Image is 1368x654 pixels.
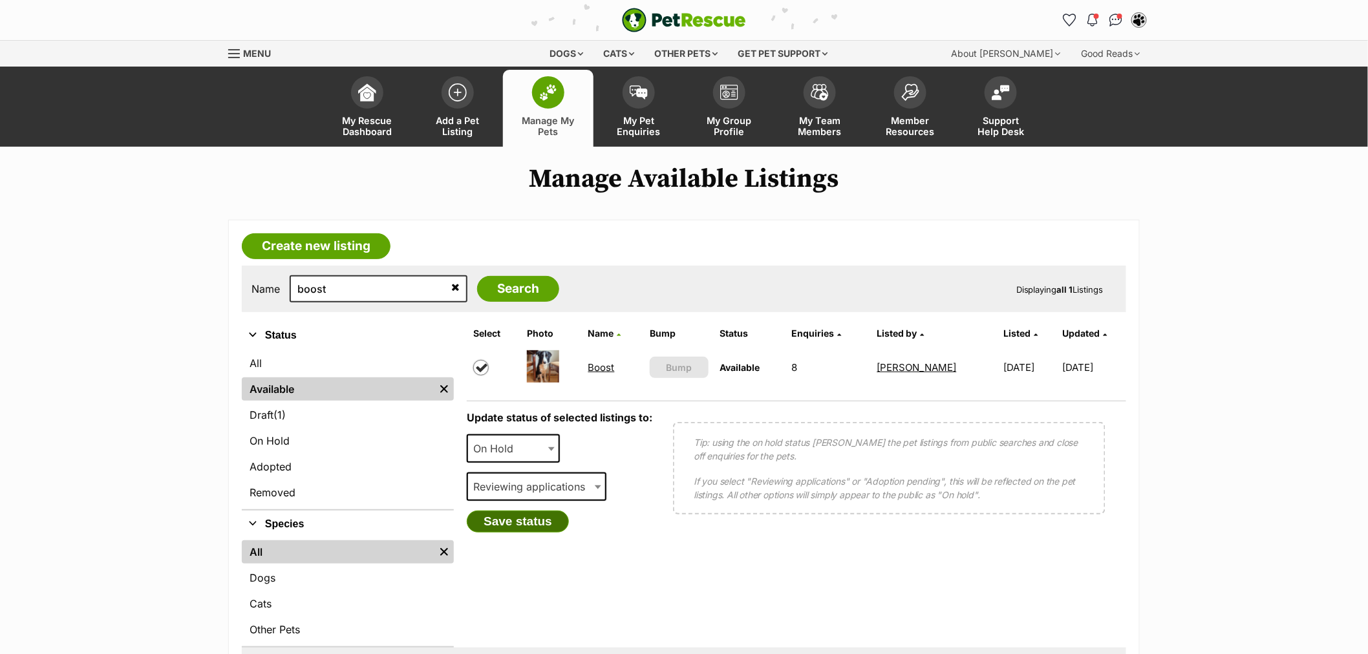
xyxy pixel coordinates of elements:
span: Displaying Listings [1016,284,1104,295]
span: Manage My Pets [519,115,577,137]
span: translation missing: en.admin.listings.index.attributes.enquiries [792,328,835,339]
img: help-desk-icon-fdf02630f3aa405de69fd3d07c3f3aa587a6932b1a1747fa1d2bba05be0121f9.svg [992,85,1010,100]
a: Manage My Pets [503,70,593,147]
a: Menu [228,41,280,64]
img: chat-41dd97257d64d25036548639549fe6c8038ab92f7586957e7f3b1b290dea8141.svg [1109,14,1123,26]
button: Status [242,327,454,344]
a: Create new listing [242,233,390,259]
a: My Pet Enquiries [593,70,684,147]
a: Name [588,328,621,339]
button: Bump [650,357,708,378]
a: Enquiries [792,328,842,339]
a: Listed by [877,328,924,339]
input: Search [477,276,559,302]
a: Remove filter [434,377,454,401]
span: Bump [666,361,692,374]
th: Photo [522,323,581,344]
a: Dogs [242,566,454,589]
div: About [PERSON_NAME] [942,41,1070,67]
span: Name [588,328,614,339]
th: Select [468,323,520,344]
a: PetRescue [622,8,746,32]
span: My Pet Enquiries [610,115,668,137]
strong: all 1 [1057,284,1073,295]
a: Conversations [1106,10,1126,30]
img: notifications-46538b983faf8c2785f20acdc204bb7945ddae34d4c08c2a6579f10ce5e182be.svg [1087,14,1098,26]
a: Add a Pet Listing [412,70,503,147]
a: Updated [1062,328,1107,339]
span: Updated [1062,328,1100,339]
span: Menu [243,48,271,59]
a: Draft [242,403,454,427]
a: My Team Members [775,70,865,147]
span: My Rescue Dashboard [338,115,396,137]
div: Good Reads [1073,41,1149,67]
span: Support Help Desk [972,115,1030,137]
span: Add a Pet Listing [429,115,487,137]
img: logo-e224e6f780fb5917bec1dbf3a21bbac754714ae5b6737aabdf751b685950b380.svg [622,8,746,32]
a: Adopted [242,455,454,478]
th: Bump [645,323,713,344]
div: Dogs [541,41,593,67]
div: Status [242,349,454,509]
td: [DATE] [1062,345,1125,390]
span: My Team Members [791,115,849,137]
img: member-resources-icon-8e73f808a243e03378d46382f2149f9095a855e16c252ad45f914b54edf8863c.svg [901,83,919,101]
a: Listed [1004,328,1038,339]
td: [DATE] [999,345,1061,390]
span: Listed by [877,328,917,339]
a: Boost [588,361,615,374]
th: Status [715,323,786,344]
a: My Group Profile [684,70,775,147]
a: Cats [242,592,454,615]
span: (1) [273,407,286,423]
a: Other Pets [242,618,454,641]
span: Available [720,362,760,373]
label: Update status of selected listings to: [467,411,652,424]
div: Cats [595,41,644,67]
span: Reviewing applications [468,478,598,496]
button: Notifications [1082,10,1103,30]
img: group-profile-icon-3fa3cf56718a62981997c0bc7e787c4b2cf8bcc04b72c1350f741eb67cf2f40e.svg [720,85,738,100]
a: On Hold [242,429,454,452]
ul: Account quick links [1059,10,1149,30]
div: Get pet support [729,41,837,67]
a: Member Resources [865,70,956,147]
a: Remove filter [434,540,454,564]
img: team-members-icon-5396bd8760b3fe7c0b43da4ab00e1e3bb1a5d9ba89233759b79545d2d3fc5d0d.svg [811,84,829,101]
span: Listed [1004,328,1031,339]
a: My Rescue Dashboard [322,70,412,147]
button: My account [1129,10,1149,30]
a: Support Help Desk [956,70,1046,147]
span: On Hold [467,434,560,463]
div: Species [242,538,454,646]
span: Reviewing applications [467,472,606,501]
img: dashboard-icon-eb2f2d2d3e046f16d808141f083e7271f6b2e854fb5c12c21221c1fb7104beca.svg [358,83,376,101]
button: Save status [467,511,569,533]
span: On Hold [468,439,526,458]
a: All [242,540,434,564]
div: Other pets [646,41,727,67]
img: manage-my-pets-icon-02211641906a0b7f246fdf0571729dbe1e7629f14944591b6c1af311fb30b64b.svg [539,84,557,101]
span: Member Resources [881,115,939,137]
td: 8 [787,345,871,390]
p: If you select "Reviewing applications" or "Adoption pending", this will be reflected on the pet l... [694,474,1085,501]
span: My Group Profile [700,115,758,137]
a: All [242,352,454,375]
label: Name [251,283,280,295]
a: [PERSON_NAME] [877,361,957,374]
button: Species [242,516,454,533]
img: Lynda Smith profile pic [1133,14,1146,26]
a: Favourites [1059,10,1080,30]
a: Removed [242,481,454,504]
img: pet-enquiries-icon-7e3ad2cf08bfb03b45e93fb7055b45f3efa6380592205ae92323e6603595dc1f.svg [630,85,648,100]
a: Available [242,377,434,401]
img: add-pet-listing-icon-0afa8454b4691262ce3f59096e99ab1cd57d4a30225e0717b998d2c9b9846f56.svg [449,83,467,101]
p: Tip: using the on hold status [PERSON_NAME] the pet listings from public searches and close off e... [694,436,1085,463]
